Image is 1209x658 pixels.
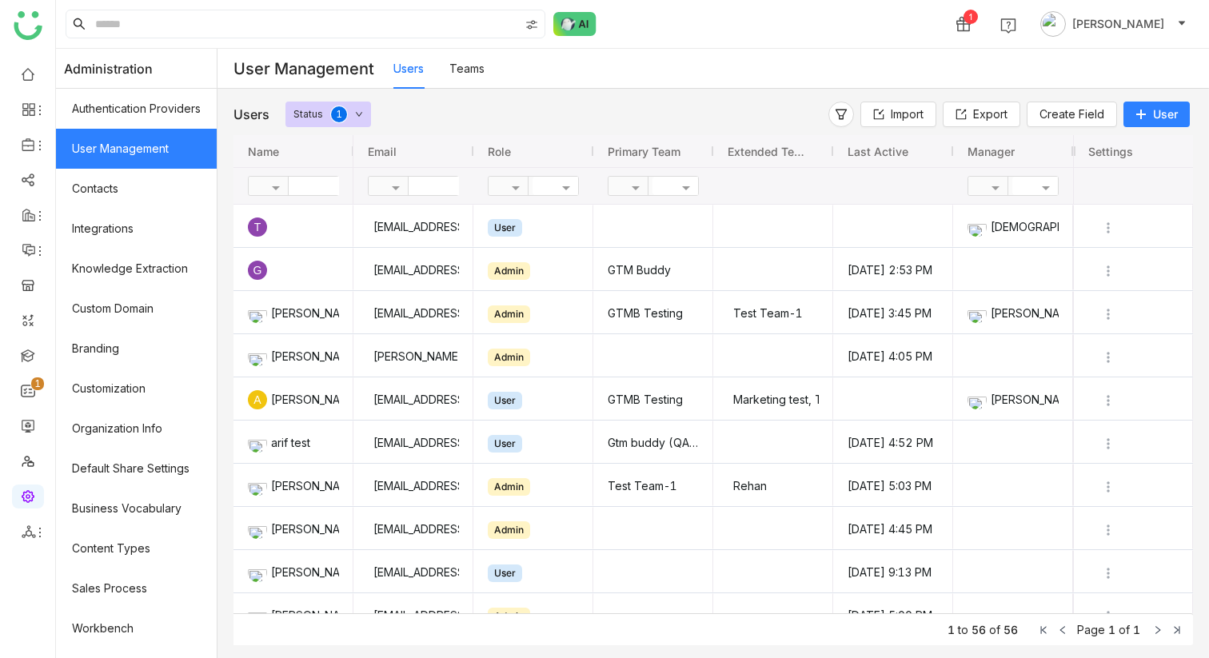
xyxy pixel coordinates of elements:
[1073,205,1193,248] div: Press SPACE to select this row.
[293,102,323,127] div: Status
[368,145,397,158] span: Email
[56,129,217,169] a: User Management
[943,102,1020,127] button: Export
[233,334,353,377] div: Press SPACE to select this row.
[233,291,353,334] div: Press SPACE to select this row.
[331,106,347,122] nz-badge-sup: 1
[958,623,968,636] span: to
[891,106,924,123] span: Import
[848,508,939,550] gtmb-cell-renderer: [DATE] 4:45 PM
[248,335,339,377] div: [PERSON_NAME] [PERSON_NAME]
[248,304,267,323] img: 684fd8469a55a50394c15cc7
[1004,623,1018,636] span: 56
[964,10,978,24] div: 1
[488,478,530,496] div: Admin
[368,249,459,291] div: [EMAIL_ADDRESS]
[368,465,459,507] div: [EMAIL_ADDRESS]
[233,248,353,291] div: Press SPACE to select this row.
[488,435,522,453] div: User
[1073,507,1193,550] div: Press SPACE to select this row.
[1073,593,1193,636] div: Press SPACE to select this row.
[248,261,267,280] div: G
[248,292,339,334] div: [PERSON_NAME]
[848,335,939,377] gtmb-cell-renderer: [DATE] 4:05 PM
[1100,436,1116,452] img: more.svg
[217,50,393,89] div: User Management
[368,421,459,464] div: [EMAIL_ADDRESS][DOMAIN_NAME]
[1000,18,1016,34] img: help.svg
[248,145,279,158] span: Name
[233,464,353,507] div: Press SPACE to select this row.
[1073,377,1193,421] div: Press SPACE to select this row.
[848,551,939,593] gtmb-cell-renderer: [DATE] 9:13 PM
[608,378,699,421] gtmb-cell-renderer: GTMB Testing
[973,106,1008,123] span: Export
[488,219,522,237] div: User
[608,292,699,334] gtmb-cell-renderer: GTMB Testing
[1077,623,1105,636] span: Page
[56,568,217,608] a: Sales Process
[248,347,267,366] img: 684a9b57de261c4b36a3d29f
[1153,106,1178,122] span: User
[56,209,217,249] a: Integrations
[1119,623,1130,636] span: of
[1088,145,1133,158] span: Settings
[1100,608,1116,624] img: more.svg
[1073,550,1193,593] div: Press SPACE to select this row.
[608,465,699,507] gtmb-cell-renderer: Test Team-1
[1037,11,1190,37] button: [PERSON_NAME]
[1039,106,1104,123] span: Create Field
[525,18,538,31] img: search-type.svg
[248,508,339,550] div: [PERSON_NAME]
[56,608,217,648] a: Workbench
[608,145,680,158] span: Primary Team
[1100,306,1116,322] img: more.svg
[368,378,459,421] div: [EMAIL_ADDRESS][DOMAIN_NAME]
[34,376,41,392] p: 1
[488,349,530,366] div: Admin
[488,608,530,625] div: Admin
[968,378,1059,421] div: [PERSON_NAME]
[233,377,353,421] div: Press SPACE to select this row.
[608,421,699,464] gtmb-cell-renderer: Gtm buddy (QA Team)
[56,528,217,568] a: Content Types
[56,409,217,449] a: Organization Info
[56,249,217,289] a: Knowledge Extraction
[248,378,339,421] div: [PERSON_NAME]
[989,623,1000,636] span: of
[248,217,267,237] div: T
[608,249,699,291] gtmb-cell-renderer: GTM Buddy
[248,594,339,636] div: [PERSON_NAME]
[848,594,939,636] gtmb-cell-renderer: [DATE] 5:00 PM
[1100,565,1116,581] img: more.svg
[14,11,42,40] img: logo
[848,292,939,334] gtmb-cell-renderer: [DATE] 3:45 PM
[56,289,217,329] a: Custom Domain
[248,606,267,625] img: 684a9ad2de261c4b36a3cd74
[488,305,530,323] div: Admin
[968,390,987,409] img: 684be972847de31b02b70467
[233,421,353,464] div: Press SPACE to select this row.
[248,520,267,539] img: 6860d480bc89cb0674c8c7e9
[860,102,936,127] button: Import
[368,508,459,550] div: [EMAIL_ADDRESS]
[336,106,342,122] p: 1
[968,304,987,323] img: 684a9d79de261c4b36a3e13b
[728,292,819,334] div: Test Team-1
[1073,421,1193,464] div: Press SPACE to select this row.
[1072,15,1164,33] span: [PERSON_NAME]
[1100,220,1116,236] img: more.svg
[56,169,217,209] a: Contacts
[488,262,530,280] div: Admin
[968,217,987,237] img: 684a9b06de261c4b36a3cf65
[1040,11,1066,37] img: avatar
[728,465,819,507] div: Rehan
[56,89,217,129] a: Authentication Providers
[233,593,353,636] div: Press SPACE to select this row.
[368,594,459,636] div: [EMAIL_ADDRESS]
[848,145,908,158] span: Last active
[368,551,459,593] div: [EMAIL_ADDRESS][DOMAIN_NAME]
[848,421,939,464] gtmb-cell-renderer: [DATE] 4:52 PM
[233,550,353,593] div: Press SPACE to select this row.
[1073,334,1193,377] div: Press SPACE to select this row.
